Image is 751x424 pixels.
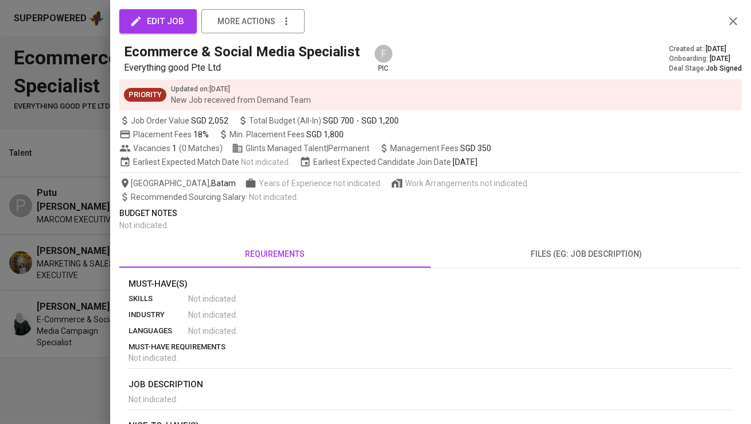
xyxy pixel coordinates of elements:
[299,156,477,168] span: Earliest Expected Candidate Join Date
[201,9,305,33] button: more actions
[249,192,298,202] span: Not indicated .
[132,14,184,29] span: edit job
[124,62,221,73] span: Everything good Pte Ltd
[119,221,169,230] span: Not indicated .
[188,325,238,337] span: Not indicated .
[217,14,275,29] span: more actions
[390,144,491,153] span: Management Fees
[405,178,529,189] span: Work Arrangements not indicated.
[438,247,736,261] span: files (eg: job description)
[373,44,394,74] div: pic
[129,325,188,337] p: languages
[124,90,166,101] span: Priority
[129,309,188,321] p: industry
[129,293,188,304] p: skills
[170,142,177,154] span: 1
[129,395,178,404] span: Not indicated .
[211,178,236,189] span: Batam
[706,44,726,54] span: [DATE]
[453,156,477,168] span: [DATE]
[126,247,424,261] span: requirements
[710,54,730,64] span: [DATE]
[129,277,733,291] p: Must-Have(s)
[188,293,238,304] span: Not indicated .
[124,43,360,61] h5: Ecommerce & Social Media Specialist
[361,115,399,126] span: SGD 1,200
[238,115,399,126] span: Total Budget (All-In)
[191,115,228,126] span: SGD 2,052
[356,115,359,126] span: -
[323,115,354,126] span: SGD 700
[669,44,742,54] div: Created at :
[373,44,394,64] div: F
[188,309,238,321] span: Not indicated .
[131,192,249,202] span: Recommended Sourcing Salary :
[669,54,742,64] div: Onboarding :
[119,207,742,219] p: Budget Notes
[133,130,209,139] span: Placement Fees
[119,142,223,154] span: Vacancies ( 0 Matches )
[119,178,236,189] span: [GEOGRAPHIC_DATA] ,
[259,178,382,189] span: Years of Experience not indicated.
[129,353,178,363] span: Not indicated .
[171,94,311,106] p: New Job received from Demand Team
[706,64,742,72] span: Job Signed
[129,378,733,391] p: job description
[119,9,197,33] button: edit job
[193,130,209,139] span: 18%
[229,130,344,139] span: Min. Placement Fees
[129,341,733,353] p: must-have requirements
[669,64,742,74] div: Deal Stage :
[119,115,228,126] span: Job Order Value
[460,144,491,153] span: SGD 350
[232,142,369,154] span: Glints Managed Talent | Permanent
[306,130,344,139] span: SGD 1,800
[171,84,311,94] p: Updated on : [DATE]
[241,156,290,168] span: Not indicated .
[119,156,290,168] span: Earliest Expected Match Date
